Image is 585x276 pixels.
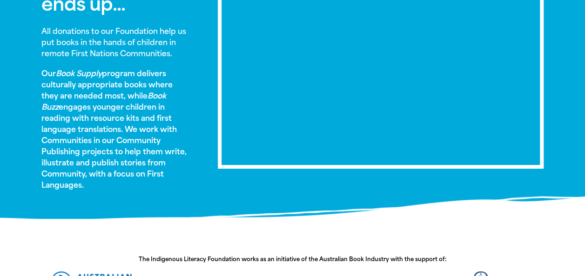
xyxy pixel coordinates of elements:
[56,69,102,78] em: Book Supply
[139,256,446,263] span: The Indigenous Literacy Foundation works as an initiative of the Australian Book Industry with th...
[41,27,186,58] strong: All donations to our Foundation help us put books in the hands of children in remote First Nation...
[41,68,190,191] p: Our program delivers culturally appropriate books where they are needed most, while engages young...
[41,92,166,112] em: Book Buzz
